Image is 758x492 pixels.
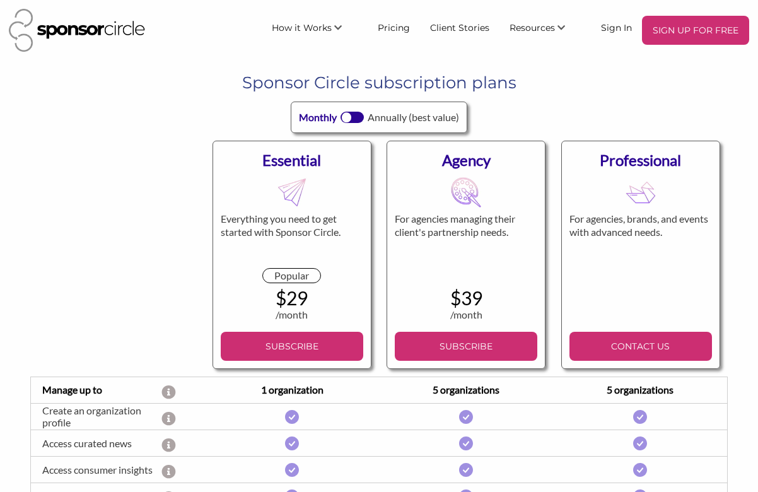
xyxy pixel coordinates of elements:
[205,382,379,397] div: 1 organization
[226,337,358,356] p: SUBSCRIBE
[285,436,299,450] img: i
[262,16,368,45] li: How it Works
[31,382,161,397] div: Manage up to
[31,464,161,476] div: Access consumer insights
[626,177,656,208] img: MDB8YWNjdF8xRVMyQnVKcDI4S0FlS2M5fGZsX2xpdmVfemZLY1VLQ1l3QUkzM2FycUE0M0ZwaXNX00M5cMylX0
[569,149,712,172] div: Professional
[591,16,642,38] a: Sign In
[272,22,332,33] span: How it Works
[379,382,553,397] div: 5 organizations
[221,149,363,172] div: Essential
[459,436,473,450] img: i
[574,337,707,356] p: CONTACT US
[451,177,481,208] img: MDB8YWNjdF8xRVMyQnVKcDI4S0FlS2M5fGZsX2xpdmVfa1QzbGg0YzRNa2NWT1BDV21CQUZza1Zs0031E1MQed
[31,404,161,428] div: Create an organization profile
[459,463,473,477] img: i
[400,337,532,356] p: SUBSCRIBE
[262,268,321,283] div: Popular
[221,288,363,307] div: $29
[647,21,744,40] p: SIGN UP FOR FREE
[276,308,308,320] span: /month
[221,332,363,361] a: SUBSCRIBE
[450,308,482,320] span: /month
[395,288,537,307] div: $39
[9,9,145,52] img: Sponsor Circle Logo
[221,213,363,268] div: Everything you need to get started with Sponsor Circle.
[633,436,647,450] img: i
[368,16,420,38] a: Pricing
[395,332,537,361] a: SUBSCRIBE
[459,410,473,424] img: i
[499,16,591,45] li: Resources
[368,110,459,125] div: Annually (best value)
[553,382,727,397] div: 5 organizations
[31,437,161,449] div: Access curated news
[299,110,337,125] div: Monthly
[510,22,555,33] span: Resources
[277,177,307,208] img: MDB8YWNjdF8xRVMyQnVKcDI4S0FlS2M5fGZsX2xpdmVfZ2hUeW9zQmppQkJrVklNa3k3WGg1bXBx00WCYLTg8d
[420,16,499,38] a: Client Stories
[395,149,537,172] div: Agency
[633,410,647,424] img: i
[40,71,718,94] h1: Sponsor Circle subscription plans
[285,463,299,477] img: i
[395,213,537,268] div: For agencies managing their client's partnership needs.
[569,213,712,268] div: For agencies, brands, and events with advanced needs.
[285,410,299,424] img: i
[633,463,647,477] img: i
[569,332,712,361] a: CONTACT US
